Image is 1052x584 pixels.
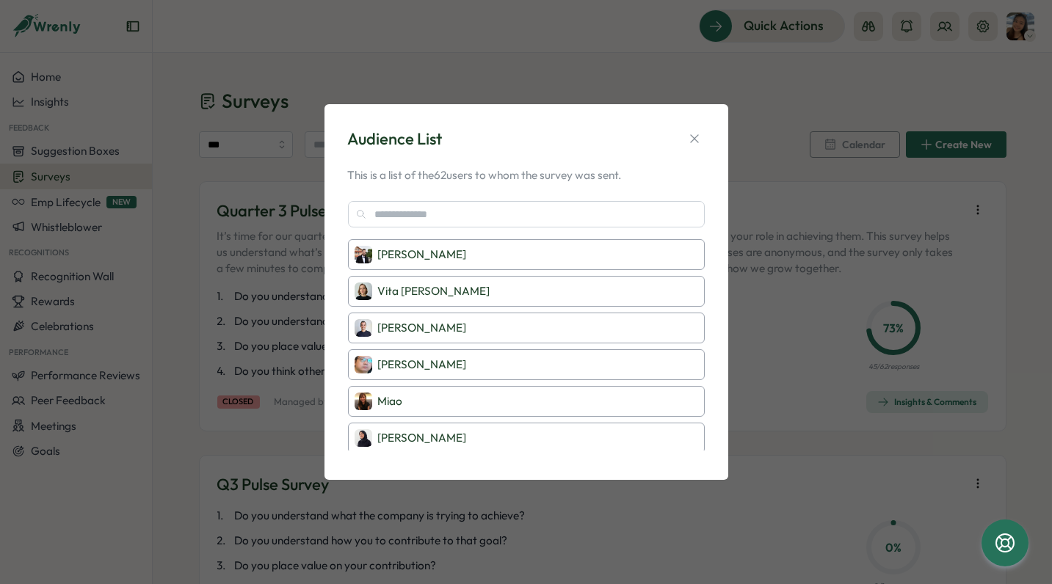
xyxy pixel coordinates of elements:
img: Xavi Clos [355,319,372,337]
p: This is a list of the 62 users to whom the survey was sent. [348,167,705,183]
img: Vita Zderka [355,282,372,300]
img: Thomas Bereczky [355,246,372,263]
p: [PERSON_NAME] [378,430,467,446]
img: Miao [355,393,372,410]
img: Wulan Maulani wijaya [355,429,372,447]
p: [PERSON_NAME] [378,247,467,263]
img: Yushi Huang [355,356,372,373]
div: Audience List [348,128,443,150]
p: [PERSON_NAME] [378,357,467,373]
p: Miao [378,393,403,409]
p: Vita [PERSON_NAME] [378,283,490,299]
p: [PERSON_NAME] [378,320,467,336]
